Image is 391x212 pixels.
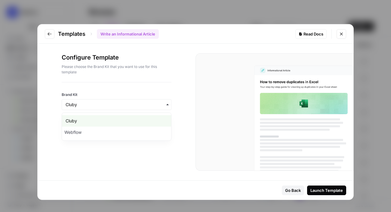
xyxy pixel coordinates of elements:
button: Launch Template [307,186,346,195]
p: Please choose the Brand Kit that you want to use for this template [62,64,171,75]
a: Read Docs [295,29,327,39]
div: Write an Informational Article [97,29,159,39]
div: Go Back [285,187,301,193]
div: Cluby [62,115,171,127]
label: Brand Kit [62,92,171,97]
div: Read Docs [299,31,323,37]
div: Launch Template [310,187,343,193]
div: Templates [58,29,159,39]
input: Cluby [66,102,168,108]
div: Configure Template [62,53,171,82]
div: Webflow [62,127,171,138]
button: Go Back [282,186,304,195]
button: Close modal [337,29,346,39]
button: Go to previous step [45,29,54,39]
